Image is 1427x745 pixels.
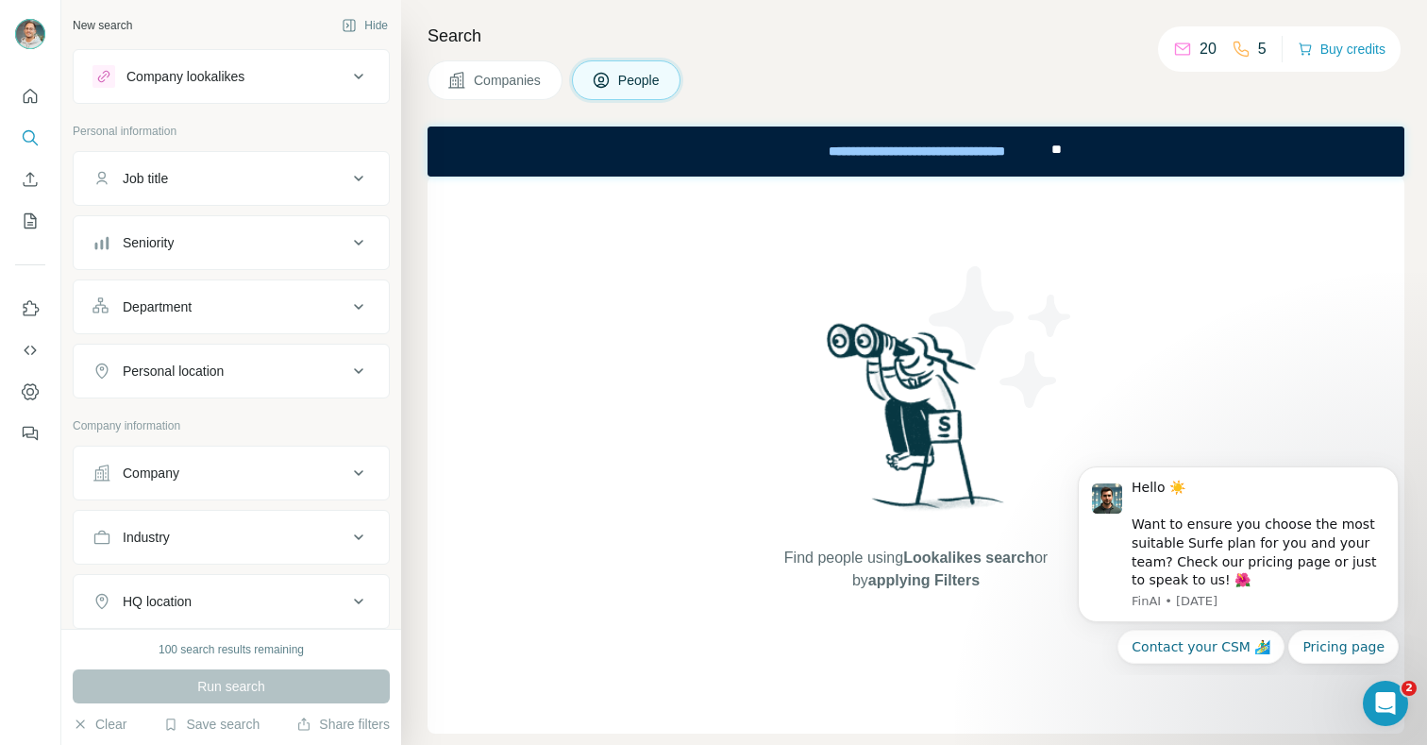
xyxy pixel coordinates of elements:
span: 2 [1402,681,1417,696]
button: Company lookalikes [74,54,389,99]
button: Job title [74,156,389,201]
button: Industry [74,515,389,560]
span: Lookalikes search [903,550,1034,566]
div: New search [73,17,132,34]
div: Company [123,464,179,483]
div: Seniority [123,233,174,252]
div: Department [123,297,192,316]
button: Company [74,450,389,496]
button: Personal location [74,348,389,394]
h4: Search [428,23,1404,49]
button: Search [15,121,45,155]
p: Personal information [73,123,390,140]
div: HQ location [123,592,192,611]
button: Enrich CSV [15,162,45,196]
button: HQ location [74,579,389,624]
iframe: Banner [428,127,1404,177]
button: Use Surfe API [15,333,45,367]
p: Company information [73,417,390,434]
button: Clear [73,715,126,734]
button: Department [74,284,389,330]
button: Save search [163,715,260,734]
button: My lists [15,204,45,238]
img: Avatar [15,19,45,49]
img: Surfe Illustration - Stars [916,252,1086,422]
span: Companies [474,71,543,90]
p: 20 [1200,38,1217,60]
span: Find people using or by [764,547,1066,592]
iframe: Intercom notifications message [1049,449,1427,675]
button: Buy credits [1298,36,1385,62]
button: Feedback [15,416,45,450]
div: Job title [123,169,168,188]
p: 5 [1258,38,1267,60]
div: Industry [123,528,170,547]
button: Share filters [296,715,390,734]
iframe: Intercom live chat [1363,681,1408,726]
div: Personal location [123,362,224,381]
button: Dashboard [15,375,45,409]
span: People [618,71,662,90]
button: Quick start [15,79,45,113]
button: Hide [328,11,401,40]
span: applying Filters [868,572,980,588]
div: Company lookalikes [126,67,244,86]
button: Use Surfe on LinkedIn [15,292,45,326]
img: Surfe Illustration - Woman searching with binoculars [818,318,1015,529]
button: Seniority [74,220,389,265]
div: 100 search results remaining [159,641,304,658]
